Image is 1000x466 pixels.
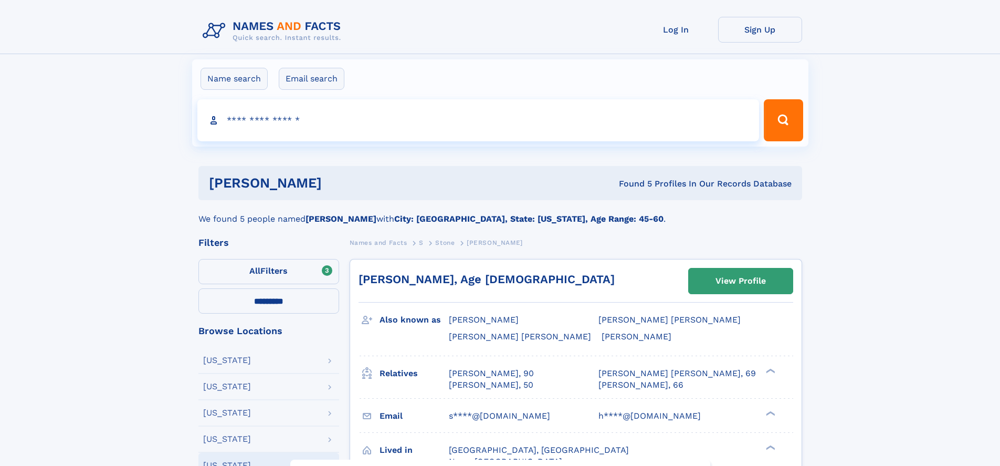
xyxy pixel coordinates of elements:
[634,17,718,43] a: Log In
[380,441,449,459] h3: Lived in
[201,68,268,90] label: Name search
[419,239,424,246] span: S
[598,315,741,325] span: [PERSON_NAME] [PERSON_NAME]
[197,99,760,141] input: search input
[209,177,470,190] h1: [PERSON_NAME]
[470,178,792,190] div: Found 5 Profiles In Our Records Database
[718,17,802,43] a: Sign Up
[198,200,802,225] div: We found 5 people named with .
[198,238,339,247] div: Filters
[763,444,776,451] div: ❯
[715,269,766,293] div: View Profile
[380,407,449,425] h3: Email
[449,379,533,391] a: [PERSON_NAME], 50
[306,214,376,224] b: [PERSON_NAME]
[198,326,339,336] div: Browse Locations
[419,236,424,249] a: S
[763,410,776,417] div: ❯
[763,367,776,374] div: ❯
[380,311,449,329] h3: Also known as
[598,368,756,379] a: [PERSON_NAME] [PERSON_NAME], 69
[598,379,683,391] a: [PERSON_NAME], 66
[359,273,615,286] a: [PERSON_NAME], Age [DEMOGRAPHIC_DATA]
[203,409,251,417] div: [US_STATE]
[198,259,339,284] label: Filters
[689,268,793,294] a: View Profile
[394,214,664,224] b: City: [GEOGRAPHIC_DATA], State: [US_STATE], Age Range: 45-60
[449,445,629,455] span: [GEOGRAPHIC_DATA], [GEOGRAPHIC_DATA]
[249,266,260,276] span: All
[467,239,523,246] span: [PERSON_NAME]
[602,332,671,341] span: [PERSON_NAME]
[449,315,519,325] span: [PERSON_NAME]
[380,365,449,382] h3: Relatives
[203,382,251,391] div: [US_STATE]
[449,368,534,379] a: [PERSON_NAME], 90
[198,17,350,45] img: Logo Names and Facts
[449,332,591,341] span: [PERSON_NAME] [PERSON_NAME]
[435,236,455,249] a: Stone
[203,435,251,443] div: [US_STATE]
[203,356,251,365] div: [US_STATE]
[435,239,455,246] span: Stone
[279,68,344,90] label: Email search
[350,236,407,249] a: Names and Facts
[764,99,803,141] button: Search Button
